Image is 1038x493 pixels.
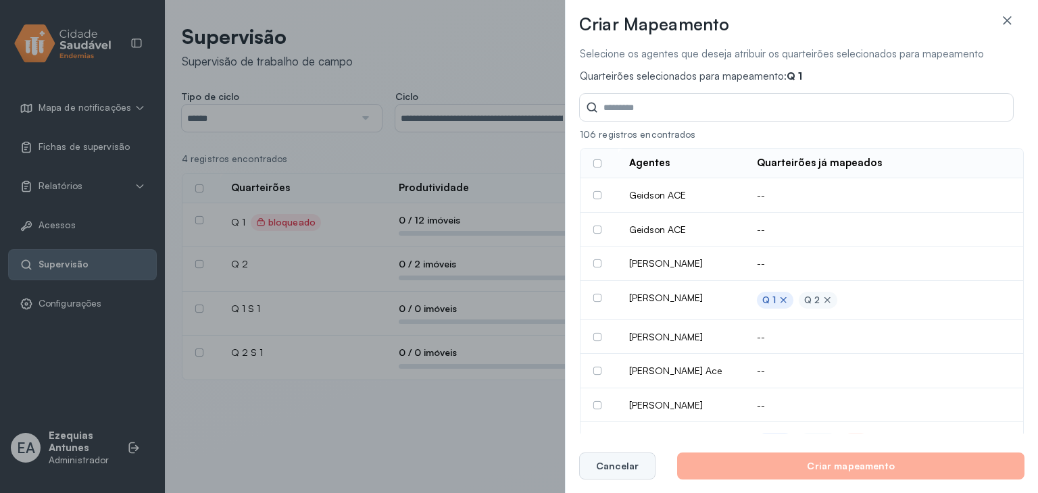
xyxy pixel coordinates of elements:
[757,331,1012,343] div: --
[580,70,787,82] span: Quarteirões selecionados para mapeamento:
[618,281,746,320] td: [PERSON_NAME]
[629,157,670,170] div: Agentes
[618,388,746,423] td: [PERSON_NAME]
[580,129,1013,140] div: 106 registros encontrados
[757,189,1012,201] div: --
[580,47,984,60] span: Selecione os agentes que deseja atribuir os quarteirões selecionados para mapeamento
[618,213,746,247] td: Geidson ACE
[757,365,1012,377] div: --
[757,224,1012,236] div: --
[579,14,729,35] h3: Criar Mapeamento
[787,70,802,82] span: Q 1
[804,294,832,306] div: Q 2
[618,246,746,281] td: [PERSON_NAME]
[757,257,1012,269] div: --
[757,399,1012,411] div: --
[762,294,788,306] div: Q 1
[618,354,746,388] td: [PERSON_NAME] Ace
[757,157,882,170] div: Quarteirões já mapeados
[618,320,746,355] td: [PERSON_NAME]
[618,178,746,213] td: Geidson ACE
[618,422,746,461] td: Ezequias Ace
